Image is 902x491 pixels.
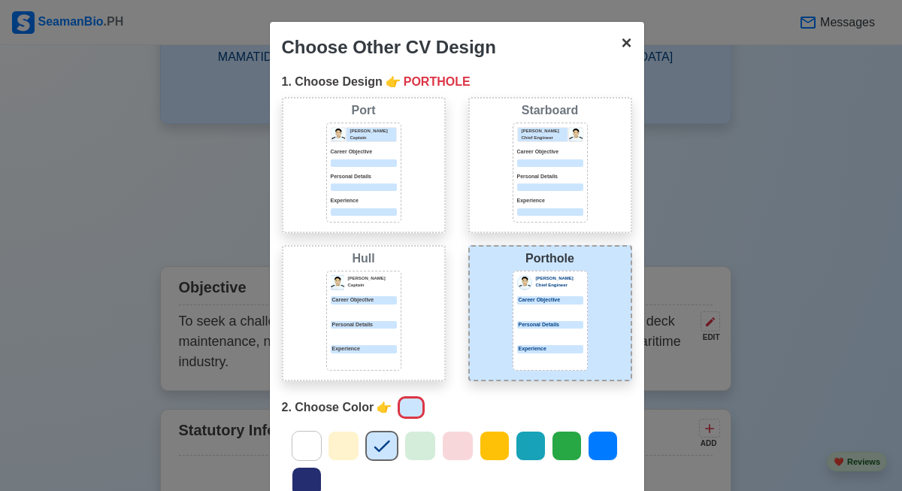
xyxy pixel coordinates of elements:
div: 1. Choose Design [282,73,632,91]
p: Captain [350,135,396,141]
p: Captain [348,282,397,289]
div: Choose Other CV Design [282,34,496,61]
div: Career Objective [517,296,583,305]
p: Personal Details [331,321,397,329]
span: × [621,32,631,53]
p: Chief Engineer [536,282,583,289]
p: [PERSON_NAME] [536,275,583,282]
p: Chief Engineer [522,135,568,141]
div: Hull [286,250,441,268]
span: PORTHOLE [404,73,471,91]
p: Career Objective [517,148,583,156]
p: Experience [331,345,397,353]
div: Porthole [473,250,628,268]
p: Career Objective [331,296,397,305]
div: Port [286,102,441,120]
div: Experience [517,345,583,353]
div: Personal Details [517,321,583,329]
div: Starboard [473,102,628,120]
p: Career Objective [331,148,397,156]
p: Experience [517,197,583,205]
p: Personal Details [331,173,397,181]
div: 2. Choose Color [282,393,632,422]
p: [PERSON_NAME] [350,128,396,135]
p: Experience [331,197,397,205]
span: point [377,399,392,417]
p: Personal Details [517,173,583,181]
span: point [386,73,401,91]
p: [PERSON_NAME] [522,128,568,135]
p: [PERSON_NAME] [348,275,397,282]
